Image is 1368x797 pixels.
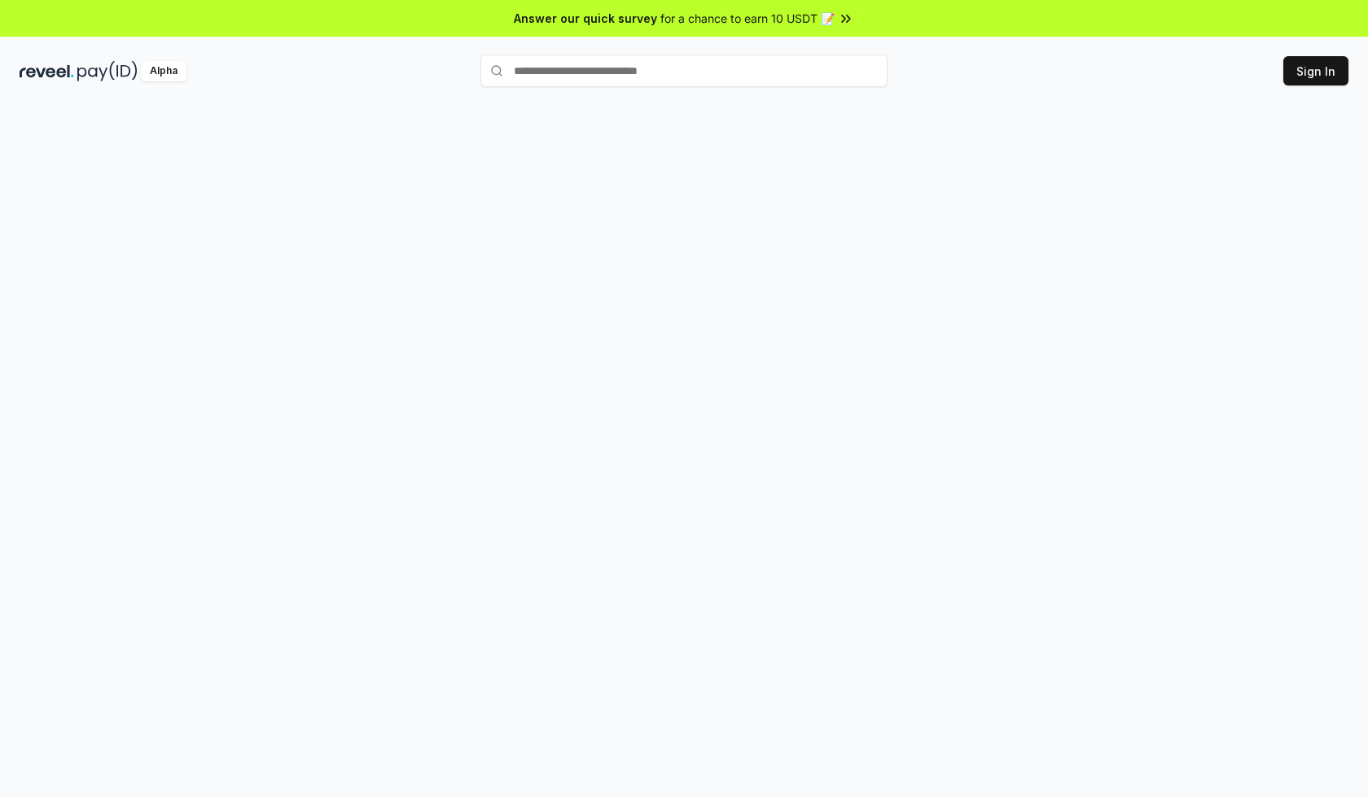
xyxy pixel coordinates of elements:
[1283,56,1348,85] button: Sign In
[660,10,835,27] span: for a chance to earn 10 USDT 📝
[77,61,138,81] img: pay_id
[141,61,186,81] div: Alpha
[514,10,657,27] span: Answer our quick survey
[20,61,74,81] img: reveel_dark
